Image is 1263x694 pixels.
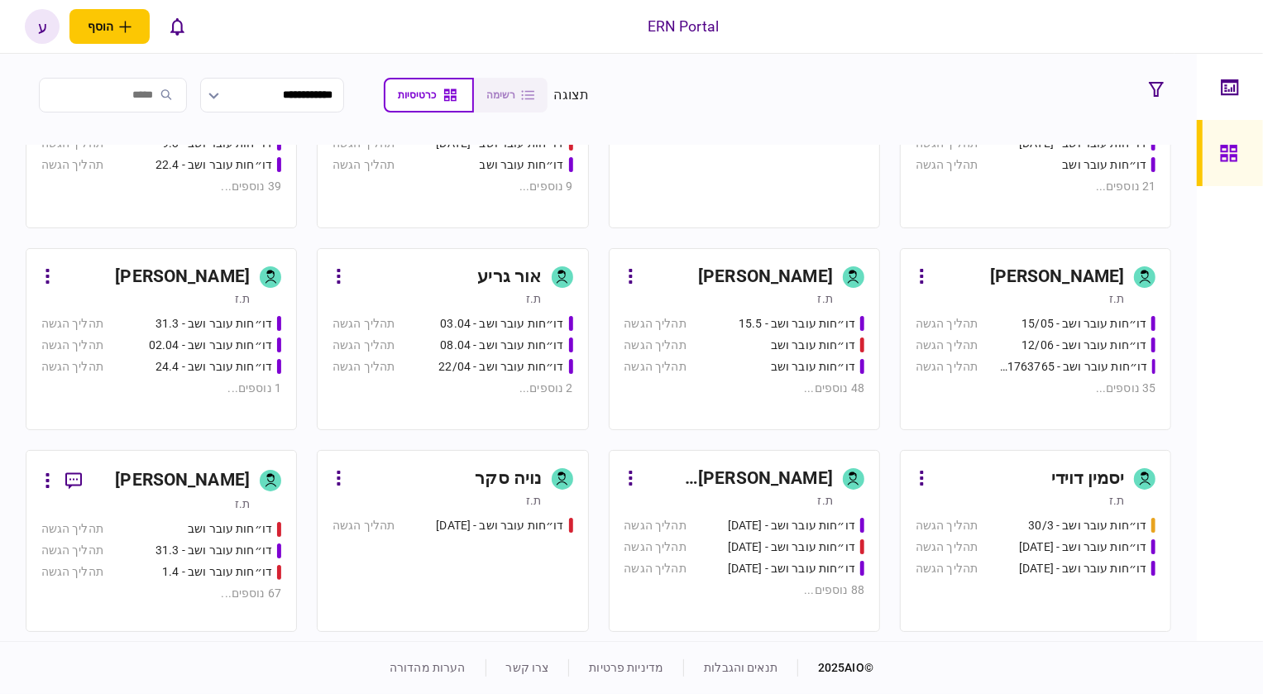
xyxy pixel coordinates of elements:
div: דו״חות עובר ושב - 02/09/25 [1019,560,1146,577]
div: תהליך הגשה [332,517,395,534]
div: ERN Portal [648,16,719,37]
div: תהליך הגשה [41,337,103,354]
div: תהליך הגשה [916,517,978,534]
div: 9 נוספים ... [332,178,572,195]
div: 2 נוספים ... [332,380,572,397]
div: תהליך הגשה [916,315,978,333]
div: דו״חות עובר ושב [771,337,855,354]
a: אור גריעת.זדו״חות עובר ושב - 03.04תהליך הגשהדו״חות עובר ושב - 08.04תהליך הגשהדו״חות עובר ושב - 22... [317,248,588,430]
button: רשימה [474,78,548,112]
div: ת.ז [1109,290,1124,307]
div: תהליך הגשה [332,156,395,174]
a: מדיניות פרטיות [589,661,663,674]
div: תהליך הגשה [41,315,103,333]
div: תהליך הגשה [332,337,395,354]
div: תהליך הגשה [332,358,395,376]
div: 21 נוספים ... [916,178,1155,195]
div: אור גריע [477,264,541,290]
div: תהליך הגשה [41,358,103,376]
div: 1 נוספים ... [41,380,281,397]
div: דו״חות עובר ושב - 511763765 18/06 [996,358,1147,376]
div: דו״חות עובר ושב - 22.4 [155,156,272,174]
div: דו״חות עובר ושב - 12/06 [1021,337,1146,354]
div: דו״חות עובר ושב - 22/04 [438,358,563,376]
div: ת.ז [526,492,541,509]
button: פתח תפריט להוספת לקוח [69,9,150,44]
div: דו״חות עובר ושב - 31.3 [155,315,272,333]
div: ת.ז [818,290,833,307]
div: תהליך הגשה [332,315,395,333]
div: דו״חות עובר ושב - 19.03.2025 [436,517,563,534]
div: ת.ז [1109,492,1124,509]
div: [PERSON_NAME] [698,264,833,290]
div: 39 נוספים ... [41,178,281,195]
a: [PERSON_NAME]ת.זדו״חות עובר ושב - 15.5תהליך הגשהדו״חות עובר ושבתהליך הגשהדו״חות עובר ושבתהליך הגש... [609,248,880,430]
div: תהליך הגשה [41,156,103,174]
a: [PERSON_NAME]ת.זדו״חות עובר ושבתהליך הגשהדו״חות עובר ושב - 31.3תהליך הגשהדו״חות עובר ושב - 1.4תהל... [26,450,297,632]
div: תהליך הגשה [916,560,978,577]
div: תהליך הגשה [624,315,687,333]
div: דו״חות עובר ושב - 19/03/2025 [728,517,855,534]
div: תהליך הגשה [916,337,978,354]
span: כרטיסיות [399,89,437,101]
div: דו״חות עובר ושב [771,358,855,376]
div: תהליך הגשה [624,358,687,376]
div: תהליך הגשה [41,520,103,538]
div: 88 נוספים ... [624,582,864,599]
div: [PERSON_NAME] [PERSON_NAME] [643,466,833,492]
div: דו״חות עובר ושב - 30/3 [1029,517,1147,534]
div: תהליך הגשה [916,156,978,174]
div: 35 נוספים ... [916,380,1155,397]
button: כרטיסיות [384,78,474,112]
div: ת.ז [235,495,250,512]
a: [PERSON_NAME]ת.זדו״חות עובר ושב - 31.3תהליך הגשהדו״חות עובר ושב - 02.04תהליך הגשהדו״חות עובר ושב ... [26,248,297,430]
div: דו״חות עובר ושב - 31.3 [155,542,272,559]
div: [PERSON_NAME] [115,467,250,494]
div: דו״חות עובר ושב - 15.5 [739,315,855,333]
div: דו״חות עובר ושב - 31.08.25 [1019,538,1146,556]
a: [PERSON_NAME] [PERSON_NAME]ת.זדו״חות עובר ושב - 19/03/2025תהליך הגשהדו״חות עובר ושב - 19.3.25תהלי... [609,450,880,632]
div: תהליך הגשה [41,542,103,559]
div: ת.ז [526,290,541,307]
div: תהליך הגשה [624,517,687,534]
div: ת.ז [235,290,250,307]
div: [PERSON_NAME] [990,264,1125,290]
div: תהליך הגשה [624,538,687,556]
div: דו״חות עובר ושב [480,156,564,174]
div: דו״חות עובר ושב - 08.04 [440,337,563,354]
div: 48 נוספים ... [624,380,864,397]
div: דו״חות עובר ושב - 15/05 [1021,315,1146,333]
div: ת.ז [818,492,833,509]
div: תהליך הגשה [41,563,103,581]
div: דו״חות עובר ושב - 1.4 [162,563,272,581]
div: 67 נוספים ... [41,585,281,602]
div: יסמין דוידי [1051,466,1124,492]
div: תצוגה [554,85,590,105]
button: פתח רשימת התראות [160,9,194,44]
a: נויה סקרת.זדו״חות עובר ושב - 19.03.2025תהליך הגשה [317,450,588,632]
div: דו״חות עובר ושב - 24.4 [155,358,272,376]
button: ע [25,9,60,44]
a: צרו קשר [506,661,549,674]
div: דו״חות עובר ושב [1062,156,1146,174]
div: דו״חות עובר ושב - 03.04 [440,315,563,333]
div: תהליך הגשה [916,358,978,376]
a: הערות מהדורה [390,661,466,674]
div: תהליך הגשה [624,337,687,354]
div: דו״חות עובר ושב - 02.04 [149,337,272,354]
div: תהליך הגשה [624,560,687,577]
a: [PERSON_NAME]ת.זדו״חות עובר ושב - 15/05תהליך הגשהדו״חות עובר ושב - 12/06תהליך הגשהדו״חות עובר ושב... [900,248,1171,430]
span: רשימה [487,89,516,101]
div: דו״חות עובר ושב [188,520,272,538]
a: יסמין דוידית.זדו״חות עובר ושב - 30/3תהליך הגשהדו״חות עובר ושב - 31.08.25תהליך הגשהדו״חות עובר ושב... [900,450,1171,632]
div: דו״חות עובר ושב - 19.3.25 [728,538,855,556]
div: תהליך הגשה [916,538,978,556]
div: [PERSON_NAME] [115,264,250,290]
div: דו״חות עובר ושב - 19.3.25 [728,560,855,577]
div: © 2025 AIO [797,659,873,677]
a: תנאים והגבלות [704,661,777,674]
div: נויה סקר [475,466,541,492]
